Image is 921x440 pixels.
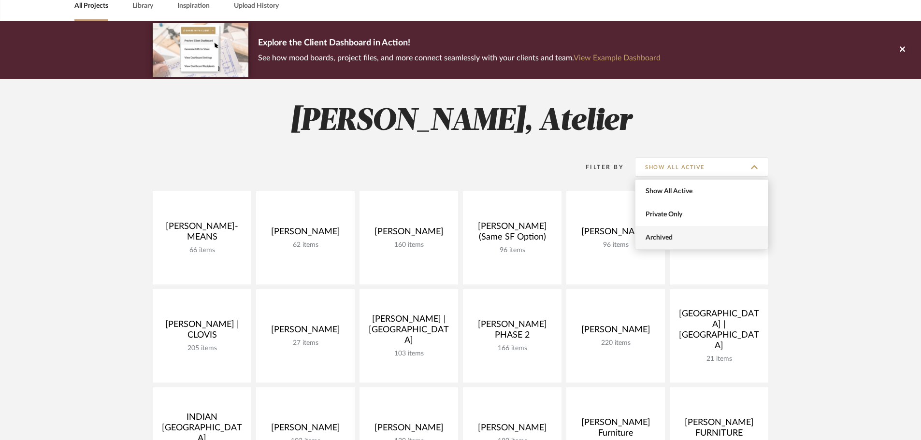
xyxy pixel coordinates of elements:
[264,325,347,339] div: [PERSON_NAME]
[160,344,244,353] div: 205 items
[574,325,657,339] div: [PERSON_NAME]
[471,319,554,344] div: [PERSON_NAME] PHASE 2
[573,162,624,172] div: Filter By
[646,234,760,242] span: Archived
[160,221,244,246] div: [PERSON_NAME]-MEANS
[367,241,450,249] div: 160 items
[574,227,657,241] div: [PERSON_NAME]
[471,344,554,353] div: 166 items
[471,423,554,437] div: [PERSON_NAME]
[153,23,248,77] img: d5d033c5-7b12-40c2-a960-1ecee1989c38.png
[574,241,657,249] div: 96 items
[574,339,657,347] div: 220 items
[264,227,347,241] div: [PERSON_NAME]
[258,36,661,51] p: Explore the Client Dashboard in Action!
[574,54,661,62] a: View Example Dashboard
[677,309,761,355] div: [GEOGRAPHIC_DATA] | [GEOGRAPHIC_DATA]
[367,314,450,350] div: [PERSON_NAME] | [GEOGRAPHIC_DATA]
[677,355,761,363] div: 21 items
[160,246,244,255] div: 66 items
[160,319,244,344] div: [PERSON_NAME] | CLOVIS
[264,339,347,347] div: 27 items
[646,187,760,196] span: Show All Active
[367,423,450,437] div: [PERSON_NAME]
[471,221,554,246] div: [PERSON_NAME] (Same SF Option)
[113,103,808,140] h2: [PERSON_NAME], Atelier
[258,51,661,65] p: See how mood boards, project files, and more connect seamlessly with your clients and team.
[367,350,450,358] div: 103 items
[264,241,347,249] div: 62 items
[471,246,554,255] div: 96 items
[264,423,347,437] div: [PERSON_NAME]
[367,227,450,241] div: [PERSON_NAME]
[646,211,760,219] span: Private Only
